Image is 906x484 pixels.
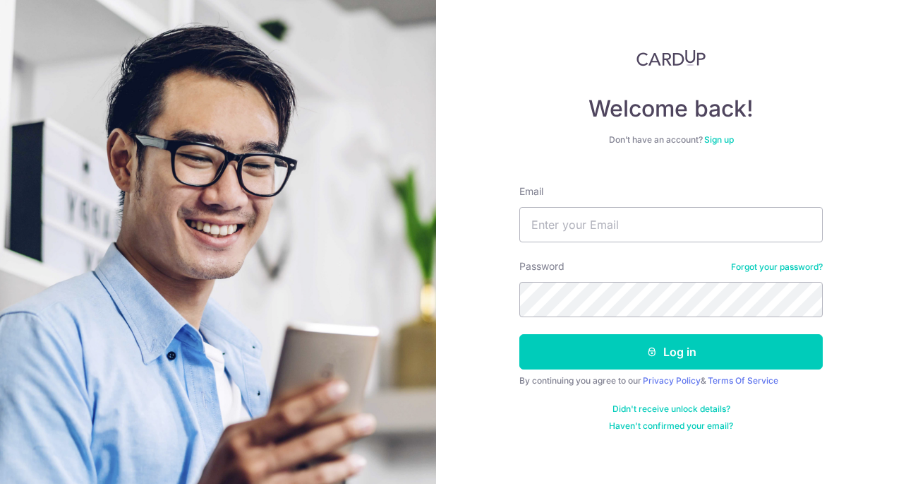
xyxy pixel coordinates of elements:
a: Haven't confirmed your email? [609,420,733,432]
label: Password [519,259,564,273]
input: Enter your Email [519,207,823,242]
div: Don’t have an account? [519,134,823,146]
button: Log in [519,334,823,370]
a: Sign up [704,134,734,145]
a: Terms Of Service [708,375,778,386]
label: Email [519,184,543,199]
a: Didn't receive unlock details? [612,403,730,415]
a: Privacy Policy [643,375,701,386]
div: By continuing you agree to our & [519,375,823,386]
h4: Welcome back! [519,95,823,123]
a: Forgot your password? [731,261,823,273]
img: CardUp Logo [636,49,706,66]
